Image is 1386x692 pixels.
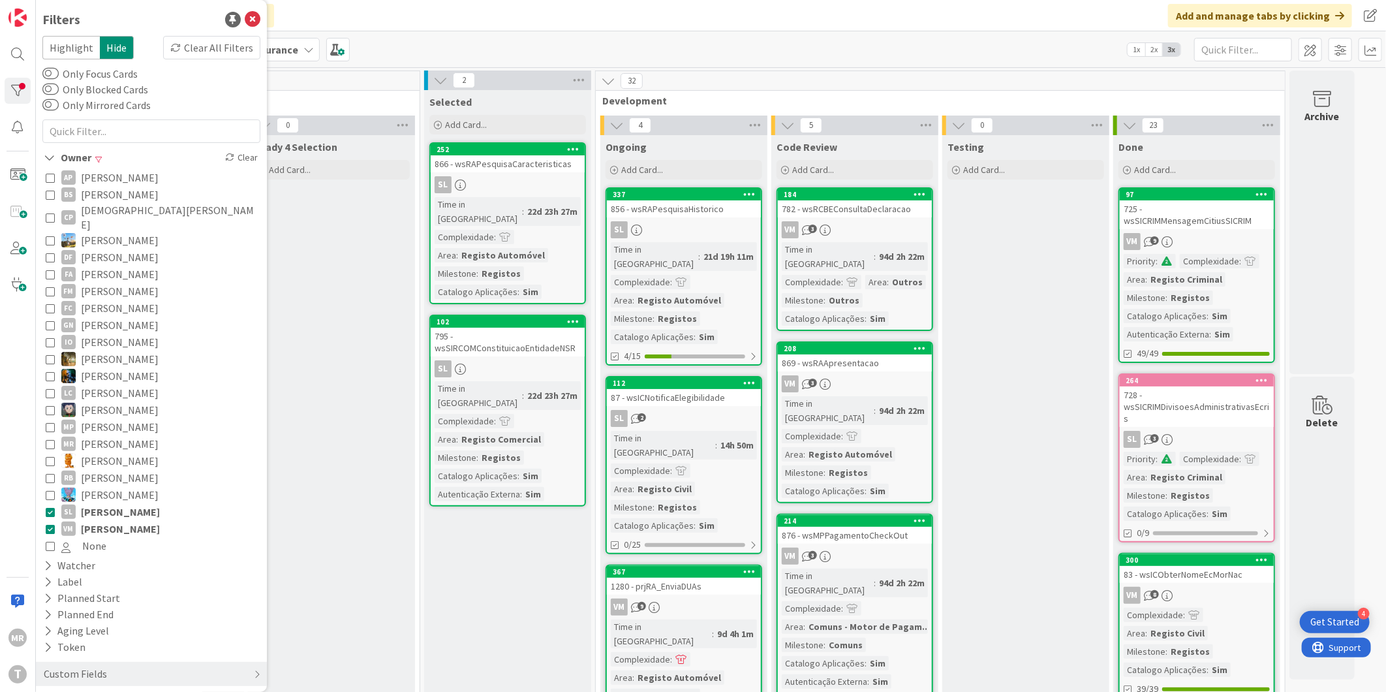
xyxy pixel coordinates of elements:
[694,330,696,344] span: :
[8,8,27,27] img: Visit kanbanzone.com
[782,275,841,289] div: Complexidade
[42,66,138,82] label: Only Focus Cards
[46,351,257,368] button: JC [PERSON_NAME]
[1207,309,1209,323] span: :
[61,250,76,264] div: DF
[1180,254,1239,268] div: Complexidade
[1120,189,1274,200] div: 97
[81,334,159,351] span: [PERSON_NAME]
[782,221,799,238] div: VM
[876,403,928,418] div: 94d 2h 22m
[889,275,926,289] div: Outros
[61,170,76,185] div: AP
[841,601,843,616] span: :
[61,267,76,281] div: FA
[1124,507,1207,521] div: Catalogo Aplicações
[808,379,817,387] span: 3
[782,242,874,271] div: Time in [GEOGRAPHIC_DATA]
[782,601,841,616] div: Complexidade
[524,388,581,403] div: 22d 23h 27m
[431,328,585,356] div: 795 - wsSIRCOMConstituicaoEntidadeNSR
[1156,452,1158,466] span: :
[81,266,159,283] span: [PERSON_NAME]
[1207,507,1209,521] span: :
[611,464,670,478] div: Complexidade
[638,413,646,422] span: 2
[613,379,761,388] div: 112
[522,388,524,403] span: :
[1165,488,1167,503] span: :
[61,454,76,468] img: RL
[46,203,257,232] button: CP [DEMOGRAPHIC_DATA][PERSON_NAME]
[61,471,76,485] div: RB
[46,418,257,435] button: MP [PERSON_NAME]
[435,432,456,447] div: Area
[46,452,257,469] button: RL [PERSON_NAME]
[431,155,585,172] div: 866 - wsRAPesquisaCaracteristicas
[611,431,715,460] div: Time in [GEOGRAPHIC_DATA]
[81,351,159,368] span: [PERSON_NAME]
[638,602,646,610] span: 9
[1120,587,1274,604] div: VM
[42,119,260,143] input: Quick Filter...
[1124,488,1165,503] div: Milestone
[607,377,761,389] div: 112
[1124,309,1207,323] div: Catalogo Aplicações
[431,144,585,172] div: 252866 - wsRAPesquisaCaracteristicas
[46,283,257,300] button: FM [PERSON_NAME]
[632,293,634,307] span: :
[81,249,159,266] span: [PERSON_NAME]
[777,187,933,331] a: 184782 - wsRCBEConsultaDeclaracaoVMTime in [GEOGRAPHIC_DATA]:94d 2h 22mComplexidade:Area:OutrosMi...
[634,293,724,307] div: Registo Automóvel
[824,293,825,307] span: :
[778,343,932,354] div: 208
[61,488,76,502] img: SF
[46,266,257,283] button: FA [PERSON_NAME]
[1209,309,1231,323] div: Sim
[778,221,932,238] div: VM
[607,200,761,217] div: 856 - wsRAPesquisaHistorico
[1167,488,1213,503] div: Registos
[61,505,76,519] div: SL
[46,520,257,537] button: VM [PERSON_NAME]
[1209,507,1231,521] div: Sim
[782,311,865,326] div: Catalogo Aplicações
[435,176,452,193] div: SL
[46,503,257,520] button: SL [PERSON_NAME]
[81,300,159,317] span: [PERSON_NAME]
[42,99,59,112] button: Only Mirrored Cards
[435,381,522,410] div: Time in [GEOGRAPHIC_DATA]
[1211,327,1233,341] div: Sim
[654,500,700,514] div: Registos
[607,189,761,217] div: 337856 - wsRAPesquisaHistorico
[61,187,76,202] div: BS
[81,169,159,186] span: [PERSON_NAME]
[517,469,519,483] span: :
[825,465,871,480] div: Registos
[1124,470,1145,484] div: Area
[524,204,581,219] div: 22d 23h 27m
[1124,233,1141,250] div: VM
[42,82,148,97] label: Only Blocked Cards
[874,249,876,264] span: :
[435,487,520,501] div: Autenticação Externa
[42,97,151,113] label: Only Mirrored Cards
[81,452,159,469] span: [PERSON_NAME]
[670,275,672,289] span: :
[1156,254,1158,268] span: :
[1145,470,1147,484] span: :
[46,334,257,351] button: IO [PERSON_NAME]
[61,233,76,247] img: DG
[865,275,887,289] div: Area
[1124,587,1141,604] div: VM
[81,283,159,300] span: [PERSON_NAME]
[61,369,76,383] img: JC
[1120,189,1274,229] div: 97725 - wsSICRIMMensagemCitiusSICRIM
[784,344,932,353] div: 208
[61,437,76,451] div: MR
[782,569,874,597] div: Time in [GEOGRAPHIC_DATA]
[456,432,458,447] span: :
[61,335,76,349] div: IO
[1124,431,1141,448] div: SL
[1147,272,1225,287] div: Registo Criminal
